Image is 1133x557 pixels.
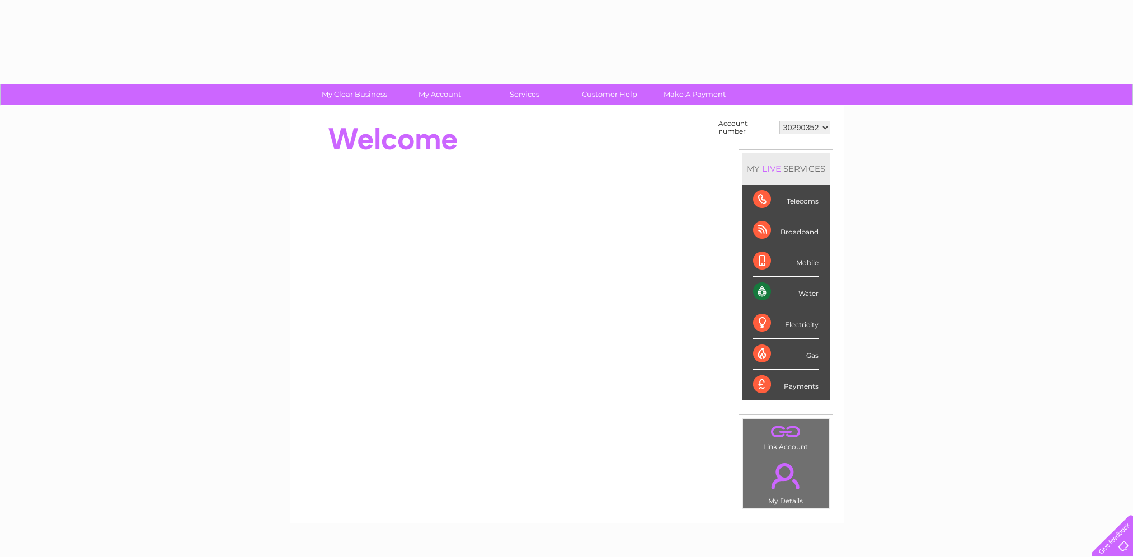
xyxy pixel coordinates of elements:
div: Telecoms [753,185,819,215]
a: My Account [393,84,486,105]
a: My Clear Business [308,84,401,105]
div: Electricity [753,308,819,339]
div: Broadband [753,215,819,246]
td: My Details [742,454,829,508]
a: Make A Payment [648,84,741,105]
div: LIVE [760,163,783,174]
td: Account number [716,117,777,138]
a: Services [478,84,571,105]
a: . [746,456,826,495]
div: Water [753,277,819,308]
div: Payments [753,370,819,400]
td: Link Account [742,418,829,454]
div: MY SERVICES [742,153,830,185]
div: Mobile [753,246,819,277]
a: Customer Help [563,84,656,105]
div: Gas [753,339,819,370]
a: . [746,422,826,441]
